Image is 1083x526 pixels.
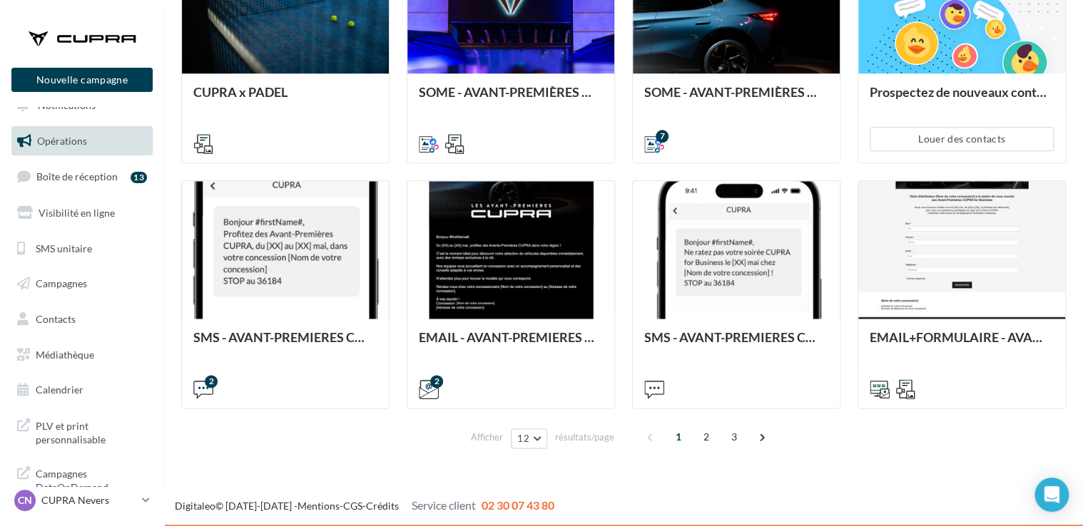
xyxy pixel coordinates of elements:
[644,330,828,359] div: SMS - AVANT-PREMIERES CUPRA FOR BUSINESS (VENTES PRIVEES)
[9,161,156,192] a: Boîte de réception13
[471,430,503,444] span: Afficher
[11,68,153,92] button: Nouvelle campagne
[18,493,32,507] span: CN
[419,330,603,359] div: EMAIL - AVANT-PREMIERES CUPRA PART (VENTES PRIVEES)
[36,242,92,254] span: SMS unitaire
[193,85,377,113] div: CUPRA x PADEL
[9,269,156,299] a: Campagnes
[38,99,96,111] span: Notifications
[511,428,547,448] button: 12
[37,135,87,147] span: Opérations
[412,498,476,512] span: Service client
[36,349,94,361] span: Médiathèque
[419,85,603,113] div: SOME - AVANT-PREMIÈRES CUPRA FOR BUSINESS (VENTES PRIVEES)
[36,464,147,495] span: Campagnes DataOnDemand
[723,426,746,448] span: 3
[517,433,529,444] span: 12
[9,198,156,228] a: Visibilité en ligne
[482,498,554,512] span: 02 30 07 43 80
[36,383,83,396] span: Calendrier
[41,493,136,507] p: CUPRA Nevers
[205,375,218,388] div: 2
[9,234,156,264] a: SMS unitaire
[9,411,156,453] a: PLV et print personnalisable
[131,172,147,183] div: 13
[36,277,87,289] span: Campagnes
[9,458,156,500] a: Campagnes DataOnDemand
[175,500,554,512] span: © [DATE]-[DATE] - - -
[298,500,340,512] a: Mentions
[36,416,147,447] span: PLV et print personnalisable
[11,487,153,514] a: CN CUPRA Nevers
[36,313,76,325] span: Contacts
[870,85,1054,113] div: Prospectez de nouveaux contacts
[667,426,690,448] span: 1
[430,375,443,388] div: 2
[9,126,156,156] a: Opérations
[870,330,1054,359] div: EMAIL+FORMULAIRE - AVANT-PREMIERES CUPRA FOR BUSINESS (VENTES PRIVEES)
[9,375,156,405] a: Calendrier
[1034,478,1069,512] div: Open Intercom Messenger
[343,500,362,512] a: CGS
[870,127,1054,151] button: Louer des contacts
[555,430,614,444] span: résultats/page
[656,130,668,143] div: 7
[644,85,828,113] div: SOME - AVANT-PREMIÈRES CUPRA PART (VENTES PRIVEES)
[366,500,399,512] a: Crédits
[695,426,718,448] span: 2
[9,304,156,334] a: Contacts
[175,500,215,512] a: Digitaleo
[9,340,156,370] a: Médiathèque
[39,207,115,219] span: Visibilité en ligne
[193,330,377,359] div: SMS - AVANT-PREMIERES CUPRA PART (VENTES PRIVEES)
[36,170,118,182] span: Boîte de réception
